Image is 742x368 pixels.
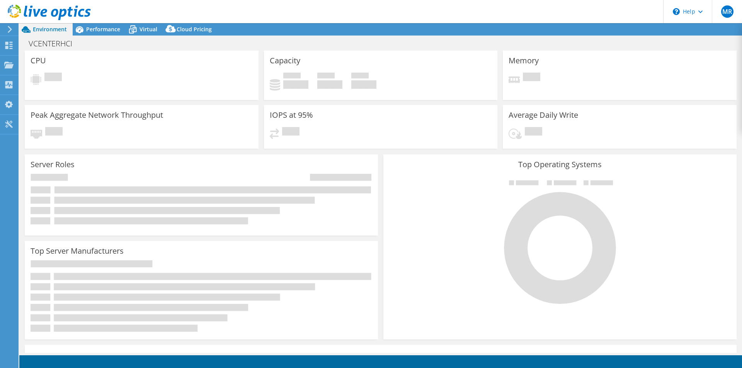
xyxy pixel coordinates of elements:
[270,56,300,65] h3: Capacity
[33,25,67,33] span: Environment
[86,25,120,33] span: Performance
[31,160,75,169] h3: Server Roles
[31,111,163,119] h3: Peak Aggregate Network Throughput
[525,127,542,137] span: Pending
[351,80,376,89] h4: 0 GiB
[283,73,301,80] span: Used
[177,25,212,33] span: Cloud Pricing
[509,111,578,119] h3: Average Daily Write
[270,111,313,119] h3: IOPS at 95%
[282,127,300,137] span: Pending
[283,80,308,89] h4: 0 GiB
[721,5,733,18] span: MR
[44,73,62,83] span: Pending
[673,8,680,15] svg: \n
[45,127,63,137] span: Pending
[140,25,157,33] span: Virtual
[523,73,540,83] span: Pending
[317,73,335,80] span: Free
[31,56,46,65] h3: CPU
[509,56,539,65] h3: Memory
[351,73,369,80] span: Total
[317,80,342,89] h4: 0 GiB
[25,39,84,48] h1: VCENTERHCI
[389,160,731,169] h3: Top Operating Systems
[31,247,124,255] h3: Top Server Manufacturers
